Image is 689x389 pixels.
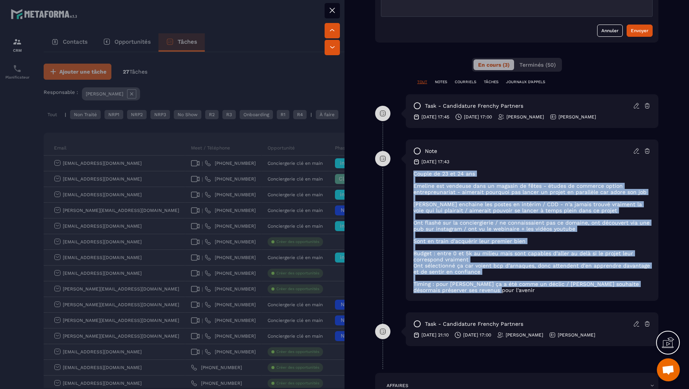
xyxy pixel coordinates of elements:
[597,25,623,37] button: Annuler
[657,358,680,381] div: Ouvrir le chat
[413,250,651,263] p: Budget : entre 0 et 5k au milieu mais sont capables d'aller au delà si le projet leur correspond ...
[413,183,651,195] p: Emeline est vendeuse dans un magasin de fêtes - études de commerce option entrepreunariat - aimer...
[425,102,523,110] p: task - Candidature Frenchy Partners
[421,332,449,338] p: [DATE] 21:10
[463,332,491,338] p: [DATE] 17:00
[425,320,523,328] p: task - Candidature Frenchy Partners
[421,159,449,165] p: [DATE] 17:43
[413,281,651,293] p: Timing : pour [PERSON_NAME] ça a été comme un déclic / [PERSON_NAME] souhaite désormais préserver...
[519,62,556,68] span: Terminés (50)
[417,79,427,85] p: TOUT
[425,148,437,155] p: note
[515,59,560,70] button: Terminés (50)
[387,382,408,389] p: AFFAIRES
[627,25,653,37] button: Envoyer
[413,171,651,177] p: Couple de 23 et 24 ans
[413,238,651,244] p: Sont en train d'acquérir leur premier bien
[631,27,648,34] div: Envoyer
[464,114,492,120] p: [DATE] 17:00
[506,79,545,85] p: JOURNAUX D'APPELS
[558,332,595,338] p: [PERSON_NAME]
[421,114,449,120] p: [DATE] 17:45
[506,114,544,120] p: [PERSON_NAME]
[473,59,514,70] button: En cours (3)
[478,62,509,68] span: En cours (3)
[413,220,651,232] p: Ont flashé sur la conciergierie / ne connaissaient pas ce domaine, ont découvert via une pub sur ...
[413,263,651,275] p: Ont sélectionné ça car voient bcp d'arnaques, donc attendent d'en apprendre davantage et de senti...
[484,79,498,85] p: TÂCHES
[506,332,543,338] p: [PERSON_NAME]
[455,79,476,85] p: COURRIELS
[413,201,651,213] p: [PERSON_NAME] enchaine les postes en intérim / CDD - n'a jamais trouvé vraiment la voie qui lui p...
[558,114,596,120] p: [PERSON_NAME]
[435,79,447,85] p: NOTES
